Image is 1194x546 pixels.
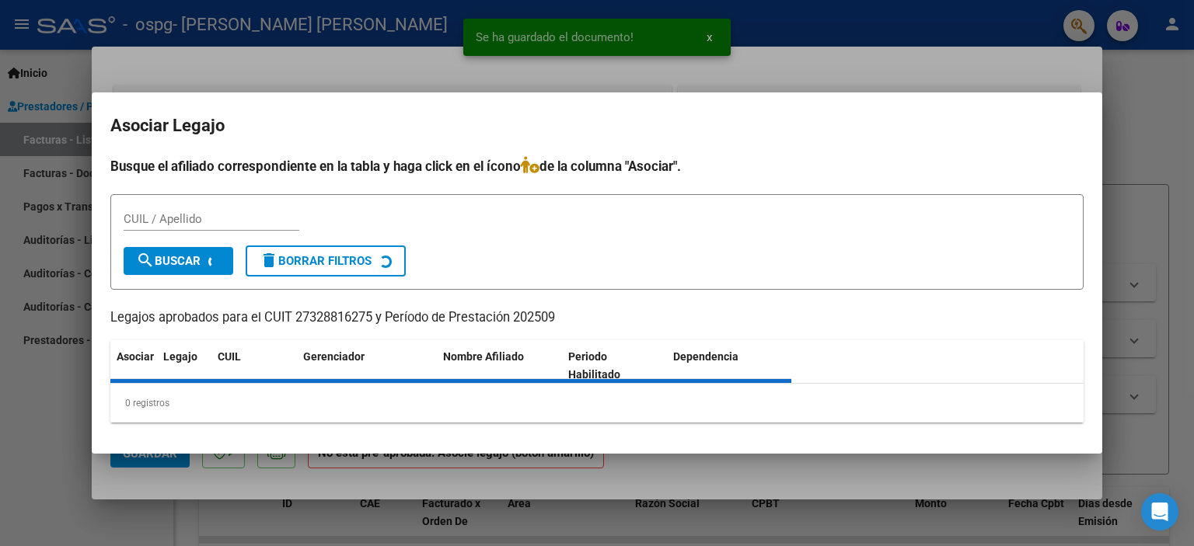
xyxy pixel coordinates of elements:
mat-icon: delete [260,251,278,270]
span: Dependencia [673,350,738,363]
datatable-header-cell: Legajo [157,340,211,391]
mat-icon: search [136,251,155,270]
button: Borrar Filtros [246,245,406,276]
datatable-header-cell: CUIL [211,340,297,391]
datatable-header-cell: Nombre Afiliado [437,340,562,391]
span: Legajo [163,350,197,363]
span: Borrar Filtros [260,254,372,268]
p: Legajos aprobados para el CUIT 27328816275 y Período de Prestación 202509 [110,308,1084,328]
span: Nombre Afiliado [443,350,524,363]
div: 0 registros [110,384,1084,423]
span: Asociar [117,350,154,363]
datatable-header-cell: Gerenciador [297,340,437,391]
h4: Busque el afiliado correspondiente en la tabla y haga click en el ícono de la columna "Asociar". [110,156,1084,176]
datatable-header-cell: Dependencia [667,340,792,391]
span: Buscar [136,254,201,268]
div: Open Intercom Messenger [1141,493,1178,530]
span: Gerenciador [303,350,365,363]
datatable-header-cell: Asociar [110,340,157,391]
button: Buscar [124,247,233,275]
datatable-header-cell: Periodo Habilitado [562,340,667,391]
span: CUIL [218,350,241,363]
span: Periodo Habilitado [568,350,620,381]
h2: Asociar Legajo [110,111,1084,141]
